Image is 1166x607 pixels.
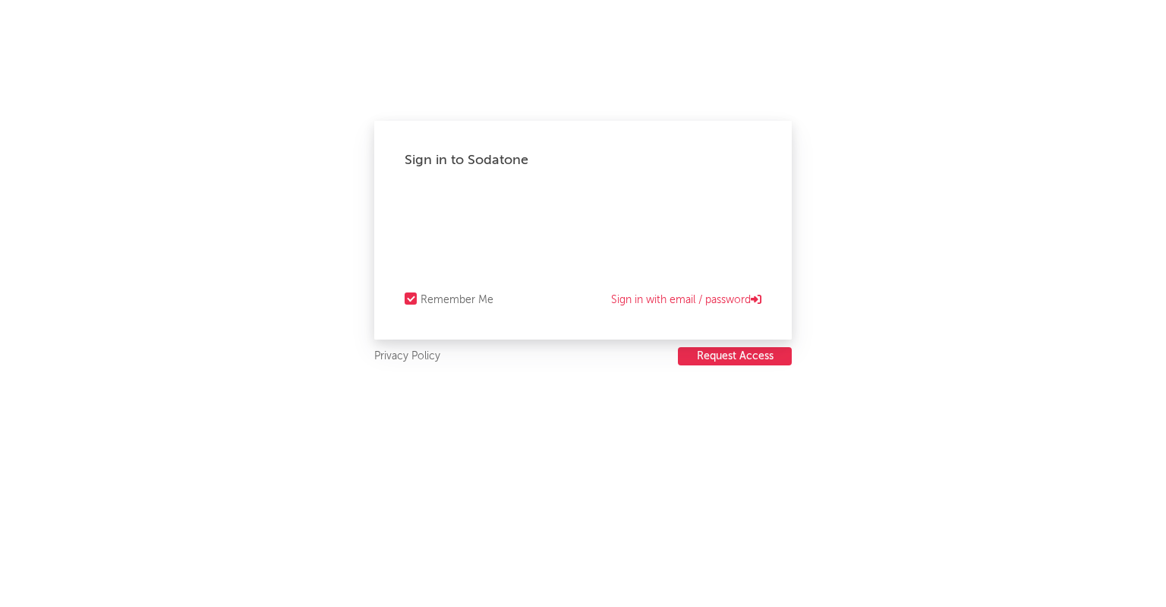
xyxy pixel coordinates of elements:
[421,291,493,309] div: Remember Me
[611,291,761,309] a: Sign in with email / password
[678,347,792,365] button: Request Access
[374,347,440,366] a: Privacy Policy
[678,347,792,366] a: Request Access
[405,151,761,169] div: Sign in to Sodatone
